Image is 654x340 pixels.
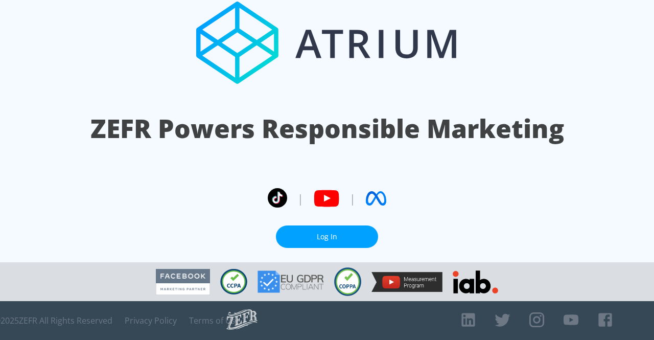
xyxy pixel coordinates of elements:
span: | [297,191,303,206]
a: Log In [276,225,378,248]
span: | [349,191,356,206]
img: YouTube Measurement Program [371,272,442,292]
img: IAB [453,270,498,293]
img: COPPA Compliant [334,267,361,296]
img: GDPR Compliant [258,270,324,293]
a: Privacy Policy [125,315,177,326]
a: Terms of Use [189,315,240,326]
h1: ZEFR Powers Responsible Marketing [90,111,564,146]
img: Facebook Marketing Partner [156,269,210,295]
img: CCPA Compliant [220,269,247,294]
